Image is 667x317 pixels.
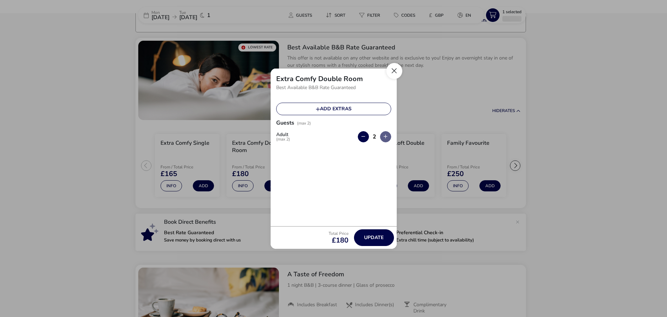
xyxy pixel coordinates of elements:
p: Total Price [329,231,348,236]
h2: Guests [276,119,294,135]
label: Adult [276,132,296,141]
button: Add extras [276,103,391,115]
span: £180 [329,237,348,244]
span: (max 2) [276,137,290,141]
button: Close [386,63,402,79]
span: (max 2) [297,120,311,126]
span: Update [364,235,384,240]
h2: Extra Comfy Double Room [276,74,363,84]
p: Best Available B&B Rate Guaranteed [276,82,391,93]
button: Update [354,229,394,246]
